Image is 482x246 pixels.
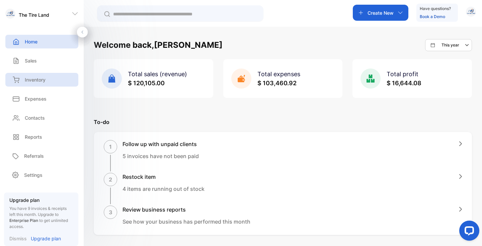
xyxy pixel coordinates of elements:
p: 5 invoices have not been paid [123,152,199,160]
p: 2 [109,175,112,183]
iframe: LiveChat chat widget [454,218,482,246]
p: This year [441,42,459,48]
p: The Tire Land [19,11,49,18]
span: $ 120,105.00 [128,80,165,87]
h1: Restock item [123,173,205,181]
p: To-do [94,118,472,126]
img: avatar [466,7,476,17]
p: Sales [25,57,37,64]
p: Reports [25,133,42,140]
span: Total profit [387,71,418,78]
a: Upgrade plan [27,235,61,242]
p: Contacts [25,114,45,121]
span: $ 103,460.92 [257,80,297,87]
button: avatar [466,5,476,21]
button: This year [425,39,472,51]
p: Expenses [25,95,47,102]
p: Referrals [24,152,44,159]
a: Book a Demo [420,14,445,19]
p: Home [25,38,37,45]
span: Upgrade to to get unlimited access. [9,212,68,229]
p: Create New [368,9,394,16]
h1: Follow up with unpaid clients [123,140,199,148]
span: Total sales (revenue) [128,71,187,78]
p: Upgrade plan [9,197,73,204]
p: 4 items are running out of stock [123,185,205,193]
p: Dismiss [9,235,27,242]
img: logo [5,9,15,19]
span: Total expenses [257,71,300,78]
p: See how your business has performed this month [123,218,250,226]
h1: Review business reports [123,206,250,214]
p: Settings [24,171,43,178]
p: 3 [109,208,112,216]
span: Enterprise Plan [9,218,38,223]
span: $ 16,644.08 [387,80,421,87]
p: 1 [109,143,112,151]
button: Create New [353,5,408,21]
p: You have 9 invoices & receipts left this month. [9,206,73,230]
p: Inventory [25,76,46,83]
p: Upgrade plan [31,235,61,242]
h1: Welcome back, [PERSON_NAME] [94,39,223,51]
p: Have questions? [420,5,451,12]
